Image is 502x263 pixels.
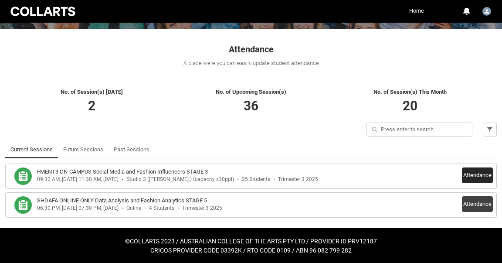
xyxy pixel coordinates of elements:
div: 25 Students [242,176,270,183]
div: Online [126,205,141,212]
a: Future Sessions [63,141,103,158]
li: Current Sessions [5,141,58,158]
li: Future Sessions [58,141,109,158]
a: Home [407,4,426,17]
button: Attendance [462,167,493,183]
img: Faculty.nbruce [482,7,491,16]
span: 2 [88,98,95,113]
div: A place were you can easily update student attendance [5,59,497,68]
li: Past Sessions [109,141,155,158]
span: 20 [403,98,417,113]
span: 36 [244,98,258,113]
button: User Profile Faculty.nbruce [480,3,493,17]
input: Press enter to search [366,123,472,137]
div: Trimester 3 2025 [278,176,318,183]
div: Studio 3 ([PERSON_NAME].) (capacity x30ppl) [126,176,234,183]
div: 09:30 AM, [DATE] 11:30 AM, [DATE] [37,176,119,183]
div: Trimester 3 2025 [182,205,222,212]
span: Attendance [229,44,274,55]
a: Past Sessions [114,141,149,158]
h3: SHDAFA ONLINE ONLY Data Analysis and Fashion Analytics STAGE 5 [37,196,207,205]
a: Current Sessions [10,141,53,158]
button: Filter [483,123,497,137]
div: 4 Students [149,205,174,212]
h3: FMENT3 ON-CAMPUS Social Media and Fashion Influencers STAGE 3 [37,167,208,176]
span: No. of Upcoming Session(s) [216,89,286,95]
div: 06:30 PM, [DATE] 07:30 PM, [DATE] [37,205,119,212]
button: Attendance [462,196,493,212]
span: No. of Session(s) This Month [373,89,447,95]
span: No. of Session(s) [DATE] [61,89,123,95]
